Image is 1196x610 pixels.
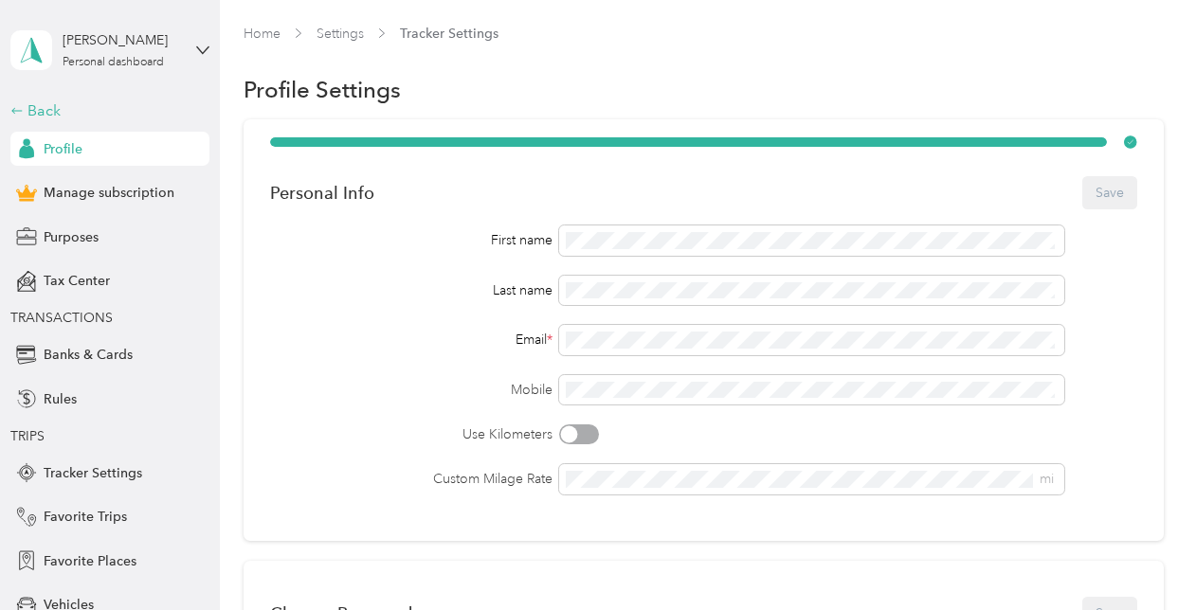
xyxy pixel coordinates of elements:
iframe: Everlance-gr Chat Button Frame [1090,504,1196,610]
span: Purposes [44,227,99,247]
div: [PERSON_NAME] [63,30,181,50]
div: Back [10,99,200,122]
a: Settings [317,26,364,42]
div: Last name [270,280,553,300]
div: First name [270,230,553,250]
a: Home [244,26,281,42]
span: mi [1040,471,1054,487]
span: TRANSACTIONS [10,310,113,326]
span: Favorite Trips [44,507,127,527]
label: Use Kilometers [270,424,553,444]
span: Tax Center [44,271,110,291]
span: Favorite Places [44,551,136,571]
label: Custom Milage Rate [270,469,553,489]
h1: Profile Settings [244,80,401,99]
div: Personal Info [270,183,374,203]
label: Mobile [270,380,553,400]
span: Profile [44,139,82,159]
span: Manage subscription [44,183,174,203]
div: Email [270,330,553,350]
span: Tracker Settings [44,463,142,483]
span: Tracker Settings [400,24,498,44]
div: Personal dashboard [63,57,164,68]
span: Rules [44,389,77,409]
span: Banks & Cards [44,345,133,365]
span: TRIPS [10,428,45,444]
